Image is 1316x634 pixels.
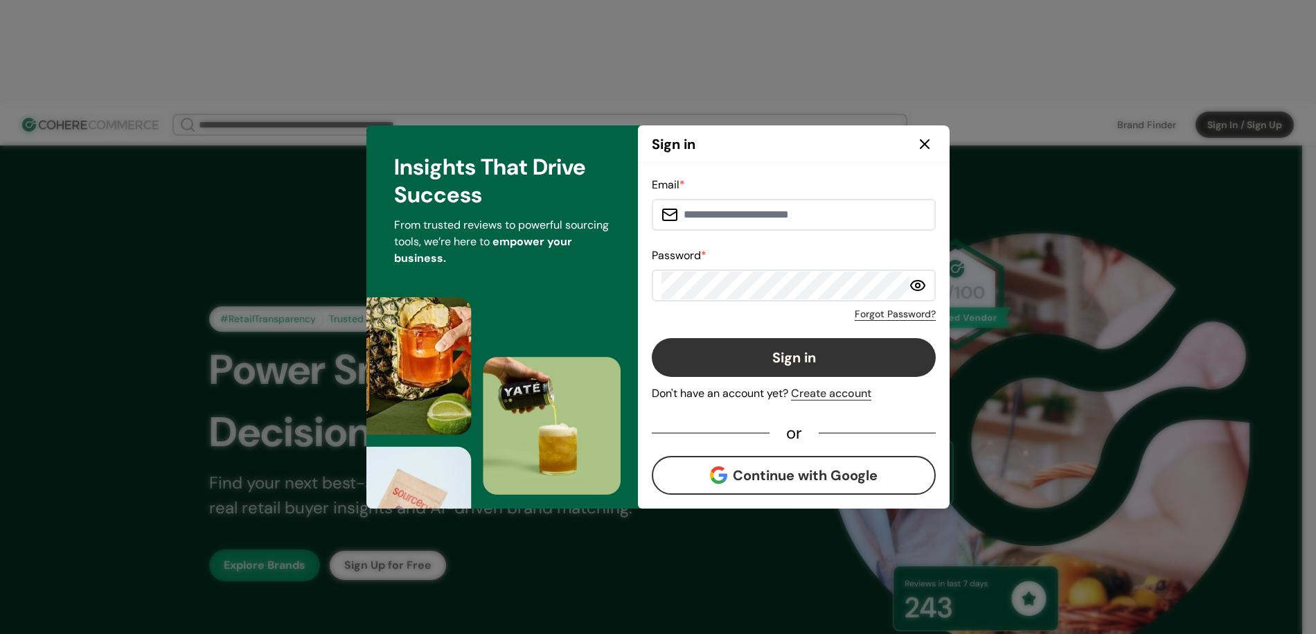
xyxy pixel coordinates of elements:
a: Forgot Password? [855,307,936,322]
button: Continue with Google [652,456,936,495]
div: Don't have an account yet? [652,385,936,402]
button: Sign in [652,338,936,377]
div: Create account [791,385,871,402]
p: From trusted reviews to powerful sourcing tools, we’re here to [394,217,610,267]
label: Email [652,177,685,192]
label: Password [652,248,706,263]
div: or [770,427,819,439]
div: Insights That Drive Success [394,153,610,209]
div: Sign in [652,134,695,155]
